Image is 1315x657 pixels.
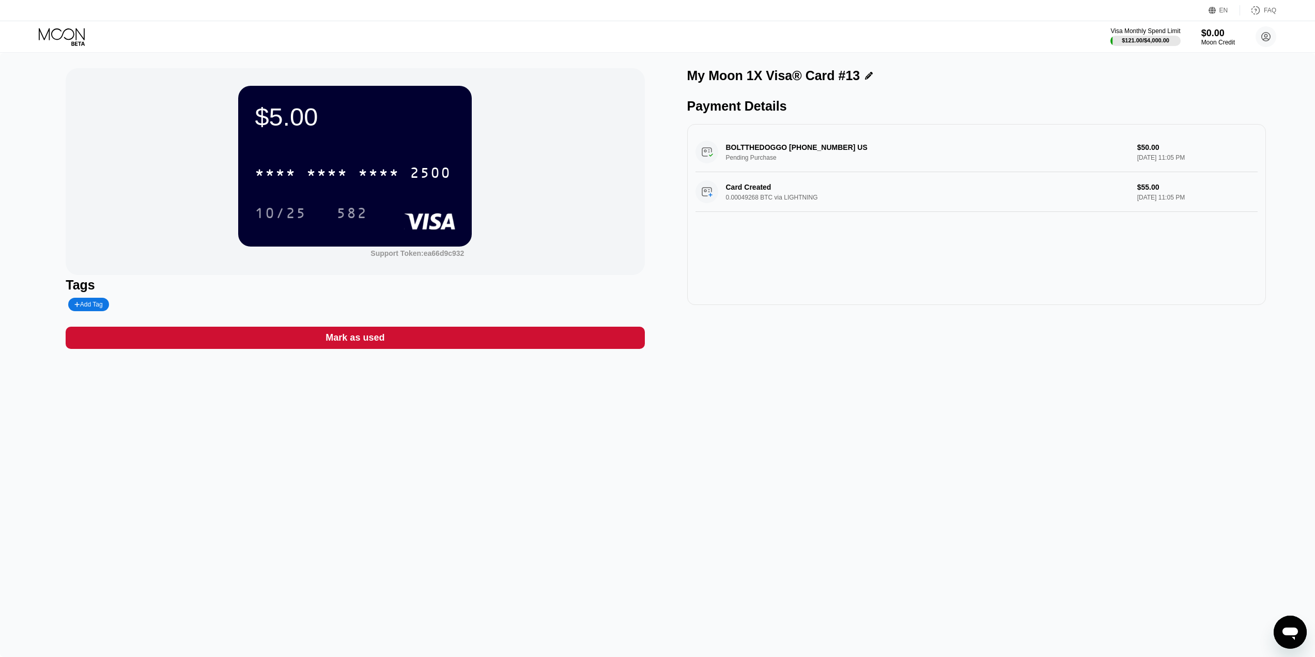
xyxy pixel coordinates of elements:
div: EN [1219,7,1228,14]
div: EN [1209,5,1240,16]
div: Support Token: ea66d9c932 [370,249,464,257]
div: $5.00 [255,102,455,131]
div: FAQ [1240,5,1276,16]
div: Visa Monthly Spend Limit$121.00/$4,000.00 [1110,27,1180,46]
div: Support Token:ea66d9c932 [370,249,464,257]
div: My Moon 1X Visa® Card #13 [687,68,860,83]
div: 582 [336,206,367,223]
div: 10/25 [255,206,306,223]
div: $121.00 / $4,000.00 [1122,37,1169,43]
iframe: Button to launch messaging window [1274,616,1307,649]
div: 10/25 [247,200,314,226]
div: 2500 [410,166,451,182]
div: Add Tag [68,298,109,311]
div: $0.00 [1201,28,1235,39]
div: Mark as used [66,327,644,349]
div: Visa Monthly Spend Limit [1110,27,1180,35]
div: Add Tag [74,301,102,308]
div: 582 [329,200,375,226]
div: Payment Details [687,99,1266,114]
div: FAQ [1264,7,1276,14]
div: Mark as used [326,332,384,344]
div: Moon Credit [1201,39,1235,46]
div: $0.00Moon Credit [1201,28,1235,46]
div: Tags [66,278,644,293]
